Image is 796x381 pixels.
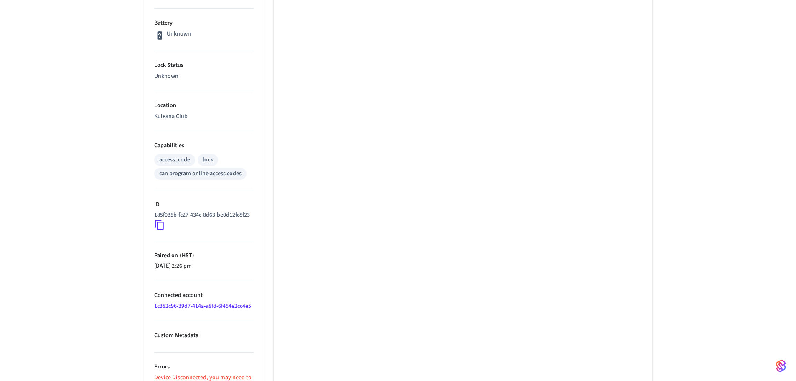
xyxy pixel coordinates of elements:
[154,19,254,28] p: Battery
[154,363,254,371] p: Errors
[154,331,254,340] p: Custom Metadata
[154,211,250,220] p: 185f035b-fc27-434c-8d63-be0d12fc8f23
[154,141,254,150] p: Capabilities
[178,251,194,260] span: ( HST )
[154,72,254,81] p: Unknown
[154,302,251,310] a: 1c382c96-39d7-414a-a8fd-6f454e2cc4e5
[154,200,254,209] p: ID
[167,30,191,38] p: Unknown
[154,262,254,271] p: [DATE] 2:26 pm
[154,291,254,300] p: Connected account
[159,169,242,178] div: can program online access codes
[154,112,254,121] p: Kuleana Club
[154,61,254,70] p: Lock Status
[159,156,190,164] div: access_code
[154,251,254,260] p: Paired on
[154,101,254,110] p: Location
[776,359,786,373] img: SeamLogoGradient.69752ec5.svg
[203,156,213,164] div: lock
